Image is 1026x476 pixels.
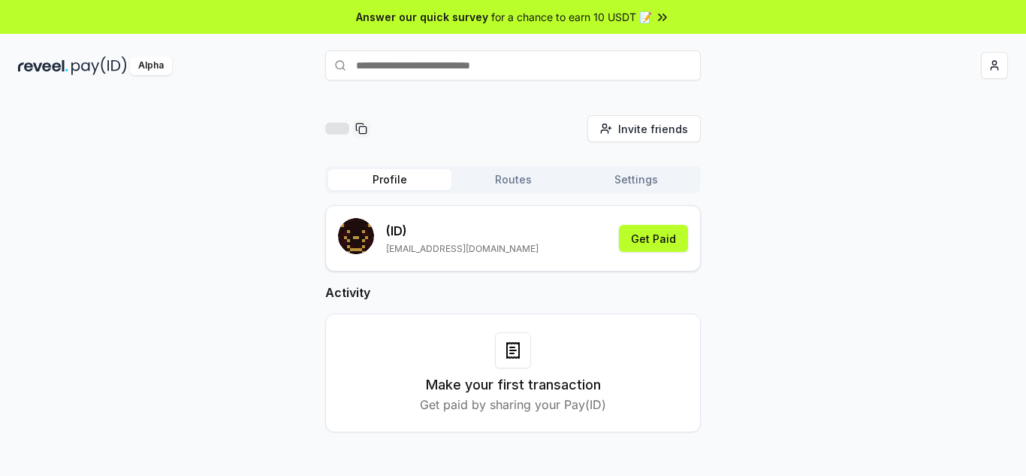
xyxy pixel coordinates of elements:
img: pay_id [71,56,127,75]
span: for a chance to earn 10 USDT 📝 [491,9,652,25]
p: Get paid by sharing your Pay(ID) [420,396,606,414]
span: Answer our quick survey [356,9,488,25]
button: Invite friends [587,115,701,142]
div: Alpha [130,56,172,75]
button: Profile [328,169,451,190]
h2: Activity [325,283,701,302]
img: reveel_dark [18,56,68,75]
h3: Make your first transaction [426,374,601,396]
button: Routes [451,169,575,190]
span: Invite friends [618,121,688,137]
button: Settings [575,169,698,190]
button: Get Paid [619,225,688,252]
p: [EMAIL_ADDRESS][DOMAIN_NAME] [386,243,539,255]
p: (ID) [386,222,539,240]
